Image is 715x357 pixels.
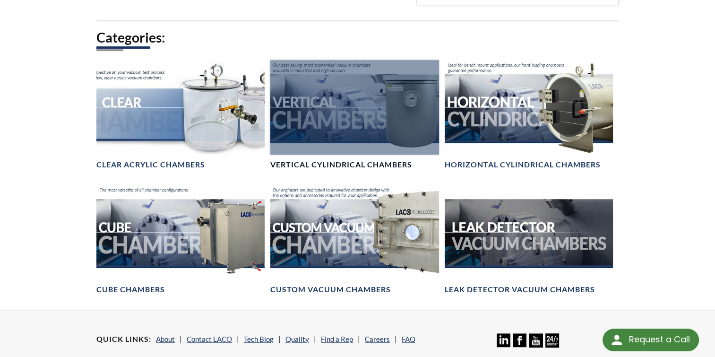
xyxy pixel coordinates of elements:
[321,335,353,343] a: Find a Rep
[445,60,613,170] a: Horizontal Cylindrical headerHorizontal Cylindrical Chambers
[445,185,613,295] a: Leak Test Vacuum Chambers headerLeak Detector Vacuum Chambers
[96,334,151,344] h4: Quick Links
[445,160,601,170] h4: Horizontal Cylindrical Chambers
[270,160,412,170] h4: Vertical Cylindrical Chambers
[270,185,439,295] a: Custom Vacuum Chamber headerCustom Vacuum Chambers
[402,335,415,343] a: FAQ
[96,29,619,46] h2: Categories:
[96,185,265,295] a: Cube Chambers headerCube Chambers
[629,329,689,350] div: Request a Call
[545,340,559,349] a: 24/7 Support
[365,335,390,343] a: Careers
[545,333,559,347] img: 24/7 Support Icon
[156,335,175,343] a: About
[609,332,624,348] img: round button
[603,329,699,351] div: Request a Call
[96,160,205,170] h4: Clear Acrylic Chambers
[96,60,265,170] a: Clear Chambers headerClear Acrylic Chambers
[270,60,439,170] a: Vertical Vacuum Chambers headerVertical Cylindrical Chambers
[285,335,309,343] a: Quality
[187,335,232,343] a: Contact LACO
[270,285,391,295] h4: Custom Vacuum Chambers
[244,335,274,343] a: Tech Blog
[96,285,165,295] h4: Cube Chambers
[445,285,595,295] h4: Leak Detector Vacuum Chambers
